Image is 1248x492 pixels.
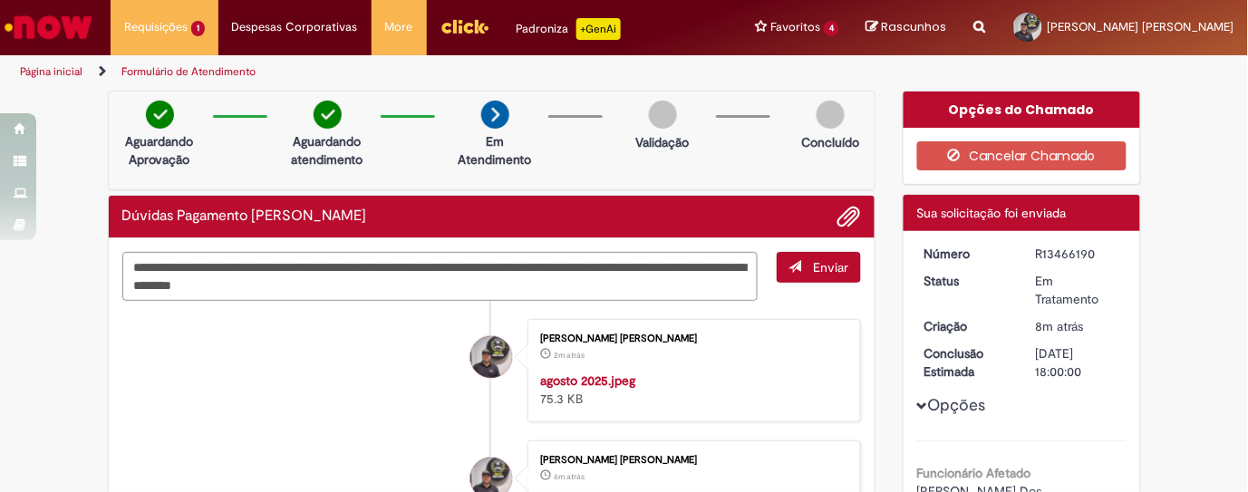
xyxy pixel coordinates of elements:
[1036,344,1120,381] div: [DATE] 18:00:00
[470,336,512,378] div: Daniel Ferrari Da Silva
[14,55,818,89] ul: Trilhas de página
[1036,318,1084,334] time: 01/09/2025 08:06:26
[440,13,489,40] img: click_logo_yellow_360x200.png
[540,333,842,344] div: [PERSON_NAME] [PERSON_NAME]
[777,252,861,283] button: Enviar
[554,350,585,361] time: 01/09/2025 08:12:42
[770,18,820,36] span: Favoritos
[917,465,1031,481] b: Funcionário Afetado
[116,132,204,169] p: Aguardando Aprovação
[385,18,413,36] span: More
[122,252,759,301] textarea: Digite sua mensagem aqui...
[554,471,585,482] time: 01/09/2025 08:07:54
[20,64,82,79] a: Página inicial
[649,101,677,129] img: img-circle-grey.png
[122,208,367,225] h2: Dúvidas Pagamento de Salário Histórico de tíquete
[911,272,1022,290] dt: Status
[314,101,342,129] img: check-circle-green.png
[451,132,539,169] p: Em Atendimento
[191,21,205,36] span: 1
[636,133,690,151] p: Validação
[146,101,174,129] img: check-circle-green.png
[866,19,947,36] a: Rascunhos
[121,64,256,79] a: Formulário de Atendimento
[917,205,1067,221] span: Sua solicitação foi enviada
[817,101,845,129] img: img-circle-grey.png
[917,141,1127,170] button: Cancelar Chamado
[911,317,1022,335] dt: Criação
[576,18,621,40] p: +GenAi
[2,9,95,45] img: ServiceNow
[554,350,585,361] span: 2m atrás
[481,101,509,129] img: arrow-next.png
[911,245,1022,263] dt: Número
[540,455,842,466] div: [PERSON_NAME] [PERSON_NAME]
[554,471,585,482] span: 6m atrás
[517,18,621,40] div: Padroniza
[882,18,947,35] span: Rascunhos
[1036,317,1120,335] div: 01/09/2025 08:06:26
[1036,245,1120,263] div: R13466190
[124,18,188,36] span: Requisições
[1036,318,1084,334] span: 8m atrás
[284,132,372,169] p: Aguardando atendimento
[1048,19,1234,34] span: [PERSON_NAME] [PERSON_NAME]
[904,92,1140,128] div: Opções do Chamado
[232,18,358,36] span: Despesas Corporativas
[911,344,1022,381] dt: Conclusão Estimada
[540,372,635,389] a: agosto 2025.jpeg
[801,133,859,151] p: Concluído
[824,21,839,36] span: 4
[837,205,861,228] button: Adicionar anexos
[540,371,842,408] div: 75.3 KB
[1036,272,1120,308] div: Em Tratamento
[814,259,849,275] span: Enviar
